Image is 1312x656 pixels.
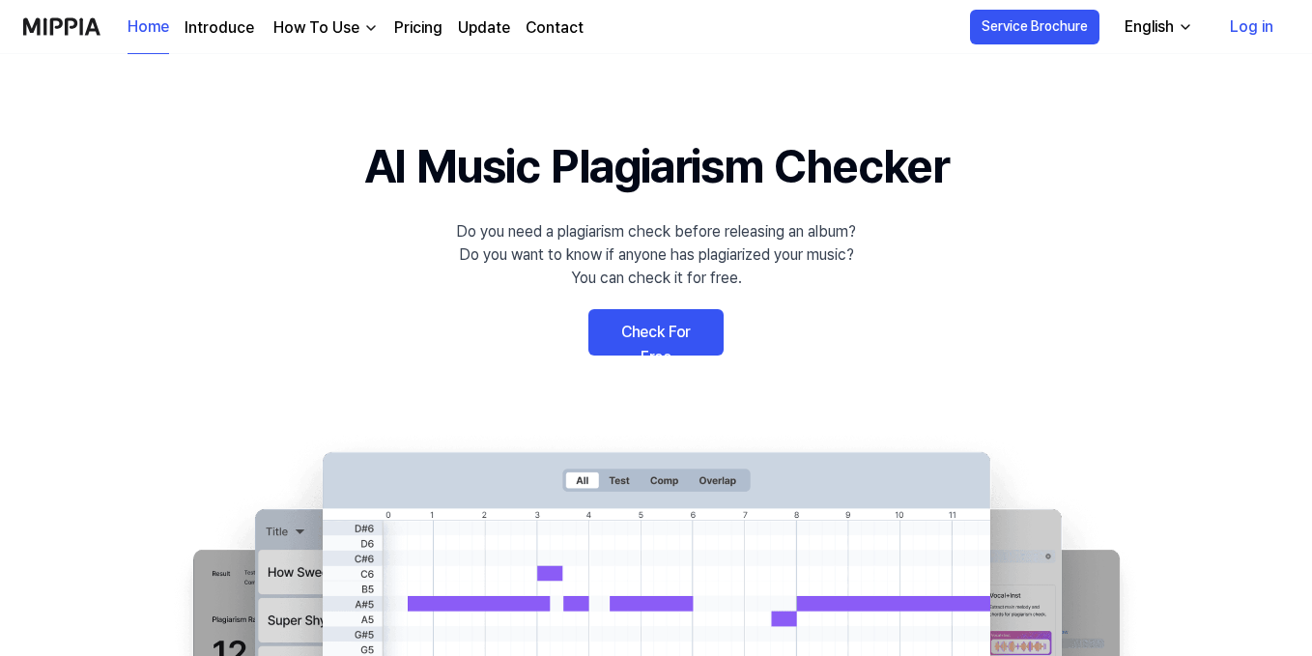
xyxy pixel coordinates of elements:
[394,16,442,40] a: Pricing
[128,1,169,54] a: Home
[363,20,379,36] img: down
[1121,15,1178,39] div: English
[458,16,510,40] a: Update
[185,16,254,40] a: Introduce
[364,131,949,201] h1: AI Music Plagiarism Checker
[1109,8,1205,46] button: English
[456,220,856,290] div: Do you need a plagiarism check before releasing an album? Do you want to know if anyone has plagi...
[270,16,363,40] div: How To Use
[526,16,584,40] a: Contact
[588,309,724,356] a: Check For Free
[270,16,379,40] button: How To Use
[970,10,1099,44] button: Service Brochure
